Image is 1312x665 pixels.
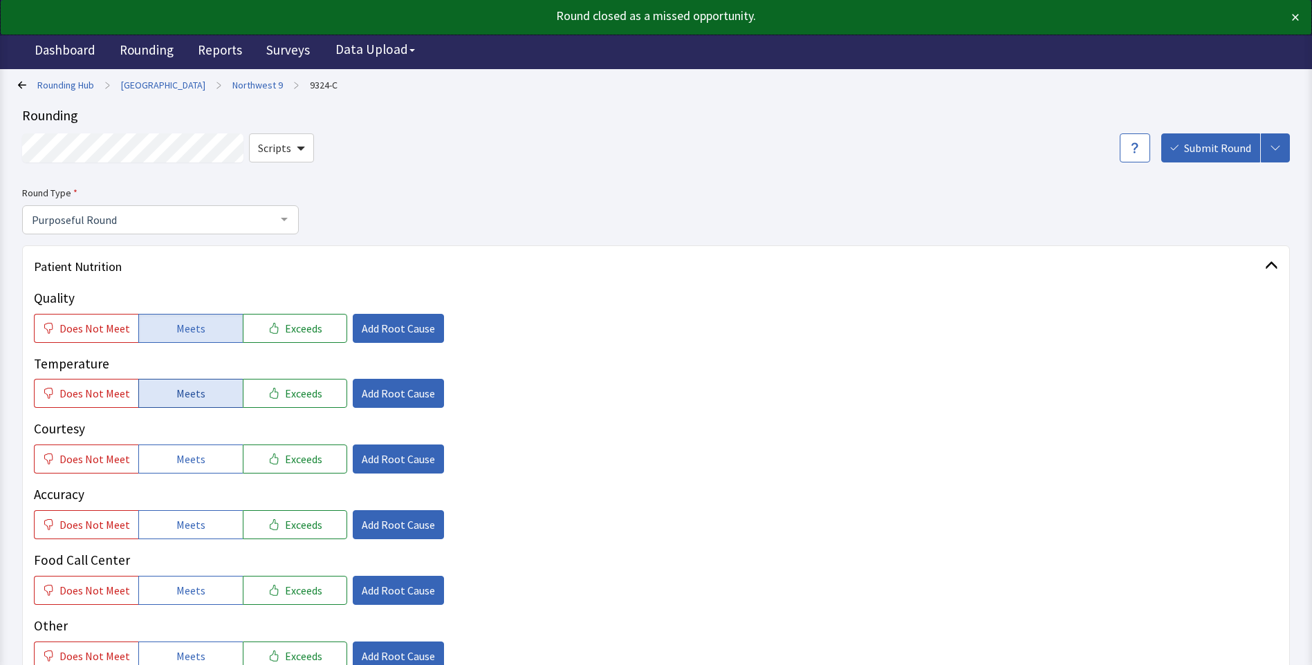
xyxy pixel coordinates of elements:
[353,576,444,605] button: Add Root Cause
[59,582,130,599] span: Does Not Meet
[187,35,252,69] a: Reports
[138,379,243,408] button: Meets
[138,444,243,474] button: Meets
[138,576,243,605] button: Meets
[258,140,291,156] span: Scripts
[138,510,243,539] button: Meets
[243,576,347,605] button: Exceeds
[243,510,347,539] button: Exceeds
[176,320,205,337] span: Meets
[34,314,138,343] button: Does Not Meet
[34,379,138,408] button: Does Not Meet
[34,485,1278,505] p: Accuracy
[176,516,205,533] span: Meets
[1291,6,1300,28] button: ×
[353,379,444,408] button: Add Root Cause
[243,314,347,343] button: Exceeds
[362,385,435,402] span: Add Root Cause
[285,648,322,664] span: Exceeds
[285,582,322,599] span: Exceeds
[34,616,1278,636] p: Other
[59,648,130,664] span: Does Not Meet
[327,37,423,62] button: Data Upload
[243,444,347,474] button: Exceeds
[362,648,435,664] span: Add Root Cause
[59,320,130,337] span: Does Not Meet
[232,78,283,92] a: Northwest 9
[285,451,322,467] span: Exceeds
[243,379,347,408] button: Exceeds
[310,78,338,92] a: 9324-C
[353,444,444,474] button: Add Root Cause
[34,288,1278,308] p: Quality
[34,444,138,474] button: Does Not Meet
[353,314,444,343] button: Add Root Cause
[176,451,205,467] span: Meets
[176,385,205,402] span: Meets
[176,582,205,599] span: Meets
[105,71,110,99] span: >
[22,185,299,201] label: Round Type
[12,6,1171,26] div: Round closed as a missed opportunity.
[285,385,322,402] span: Exceeds
[37,78,94,92] a: Rounding Hub
[22,106,1290,125] div: Rounding
[34,419,1278,439] p: Courtesy
[216,71,221,99] span: >
[285,516,322,533] span: Exceeds
[294,71,299,99] span: >
[362,451,435,467] span: Add Root Cause
[1161,133,1260,162] button: Submit Round
[362,516,435,533] span: Add Root Cause
[28,212,270,227] span: Purposeful Round
[176,648,205,664] span: Meets
[256,35,320,69] a: Surveys
[24,35,106,69] a: Dashboard
[34,550,1278,570] p: Food Call Center
[353,510,444,539] button: Add Root Cause
[34,576,138,605] button: Does Not Meet
[362,582,435,599] span: Add Root Cause
[121,78,205,92] a: [GEOGRAPHIC_DATA]
[362,320,435,337] span: Add Root Cause
[138,314,243,343] button: Meets
[109,35,184,69] a: Rounding
[34,354,1278,374] p: Temperature
[34,257,1265,277] span: Patient Nutrition
[59,385,130,402] span: Does Not Meet
[285,320,322,337] span: Exceeds
[59,516,130,533] span: Does Not Meet
[59,451,130,467] span: Does Not Meet
[1184,140,1251,156] span: Submit Round
[34,510,138,539] button: Does Not Meet
[249,133,314,162] button: Scripts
